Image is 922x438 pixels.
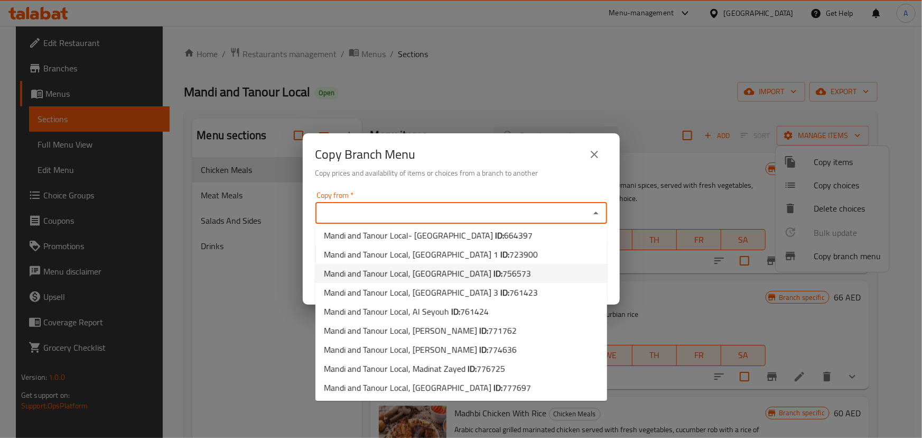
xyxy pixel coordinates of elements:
span: 761424 [460,304,489,320]
h6: Copy prices and availability of items or choices from a branch to another [315,167,607,179]
span: Mandi and Tanour Local, [PERSON_NAME] [324,343,517,356]
b: ID: [493,380,502,396]
span: 664397 [504,227,533,243]
span: Mandi and Tanour Local, [GEOGRAPHIC_DATA] [324,381,531,394]
b: ID: [495,227,504,243]
span: 756573 [502,266,531,281]
b: ID: [451,304,460,320]
b: ID: [479,342,488,358]
span: 776725 [477,361,505,377]
span: Mandi and Tanour Local, Al Seyouh [324,305,489,318]
h2: Copy Branch Menu [315,146,416,163]
span: Mandi and Tanour Local, [GEOGRAPHIC_DATA] 1 [324,248,538,261]
span: 771762 [488,323,517,339]
span: Mandi and Tanour Local, [PERSON_NAME] [324,324,517,337]
span: Mandi and Tanour Local, [GEOGRAPHIC_DATA] 3 [324,286,538,299]
span: Mandi and Tanour Local, [GEOGRAPHIC_DATA] [324,267,531,280]
b: ID: [500,285,509,300]
b: ID: [500,247,509,262]
b: ID: [468,361,477,377]
span: 723900 [509,247,538,262]
span: 774636 [488,342,517,358]
span: Mandi and Tanour Local, Madinat Zayed [324,362,505,375]
button: close [582,142,607,167]
b: ID: [493,266,502,281]
button: Close [589,206,603,221]
span: Mandi and Tanour Local- [GEOGRAPHIC_DATA] [324,229,533,242]
span: 761423 [509,285,538,300]
span: 777697 [502,380,531,396]
b: ID: [479,323,488,339]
